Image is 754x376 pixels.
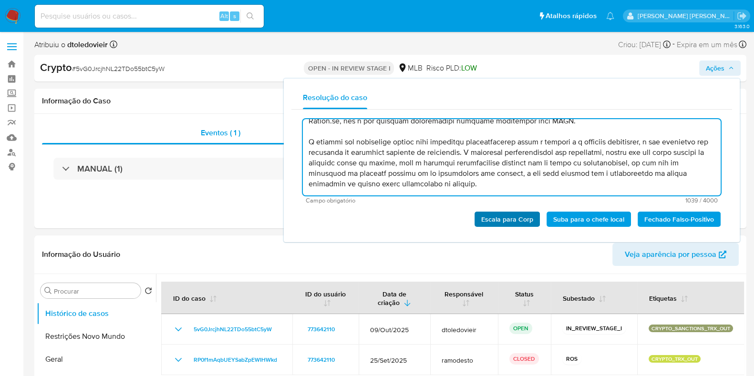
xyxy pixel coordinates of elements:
[303,92,367,103] span: Resolução do caso
[220,11,228,20] span: Alt
[618,38,671,51] div: Criou: [DATE]
[53,158,727,180] div: MANUAL (1)
[612,243,739,266] button: Veja aparência por pessoa
[37,348,156,371] button: Geral
[706,61,724,76] span: Ações
[638,11,734,20] p: danilo.toledo@mercadolivre.com
[201,127,240,138] span: Eventos ( 1 )
[40,60,72,75] b: Crypto
[35,10,264,22] input: Pesquise usuários ou casos...
[699,61,741,76] button: Ações
[398,63,422,73] div: MLB
[37,325,156,348] button: Restrições Novo Mundo
[625,243,716,266] span: Veja aparência por pessoa
[553,213,624,226] span: Suba para o chefe local
[233,11,236,20] span: s
[65,39,108,50] b: dtoledovieir
[42,250,120,259] h1: Informação do Usuário
[72,64,165,73] span: # 5vG0JrcjhNL22TDo55btC5yW
[306,197,512,204] span: Campo obrigatório
[303,119,721,195] textarea: L ipsumdol sit ametconsec ad 86/77/0814, el seddoe te incididuntutl etdolore. M aliquaenima minim...
[644,213,714,226] span: Fechado Falso-Positivo
[77,163,123,174] h3: MANUAL (1)
[547,212,631,227] button: Suba para o chefe local
[475,212,540,227] button: Escala para Corp
[145,287,152,297] button: Retornar ao pedido padrão
[426,63,476,73] span: Risco PLD:
[304,61,394,75] p: OPEN - IN REVIEW STAGE I
[672,38,675,51] span: -
[37,302,156,325] button: Histórico de casos
[461,62,476,73] span: LOW
[42,96,739,106] h1: Informação do Caso
[737,11,747,21] a: Sair
[677,40,737,50] span: Expira em um mês
[512,197,718,203] span: Máximo de 4000 caracteres
[606,12,614,20] a: Notificações
[240,10,260,23] button: search-icon
[34,40,108,50] span: Atribuiu o
[638,212,721,227] button: Fechado Falso-Positivo
[481,213,533,226] span: Escala para Corp
[44,287,52,295] button: Procurar
[546,11,597,21] span: Atalhos rápidos
[54,287,137,295] input: Procurar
